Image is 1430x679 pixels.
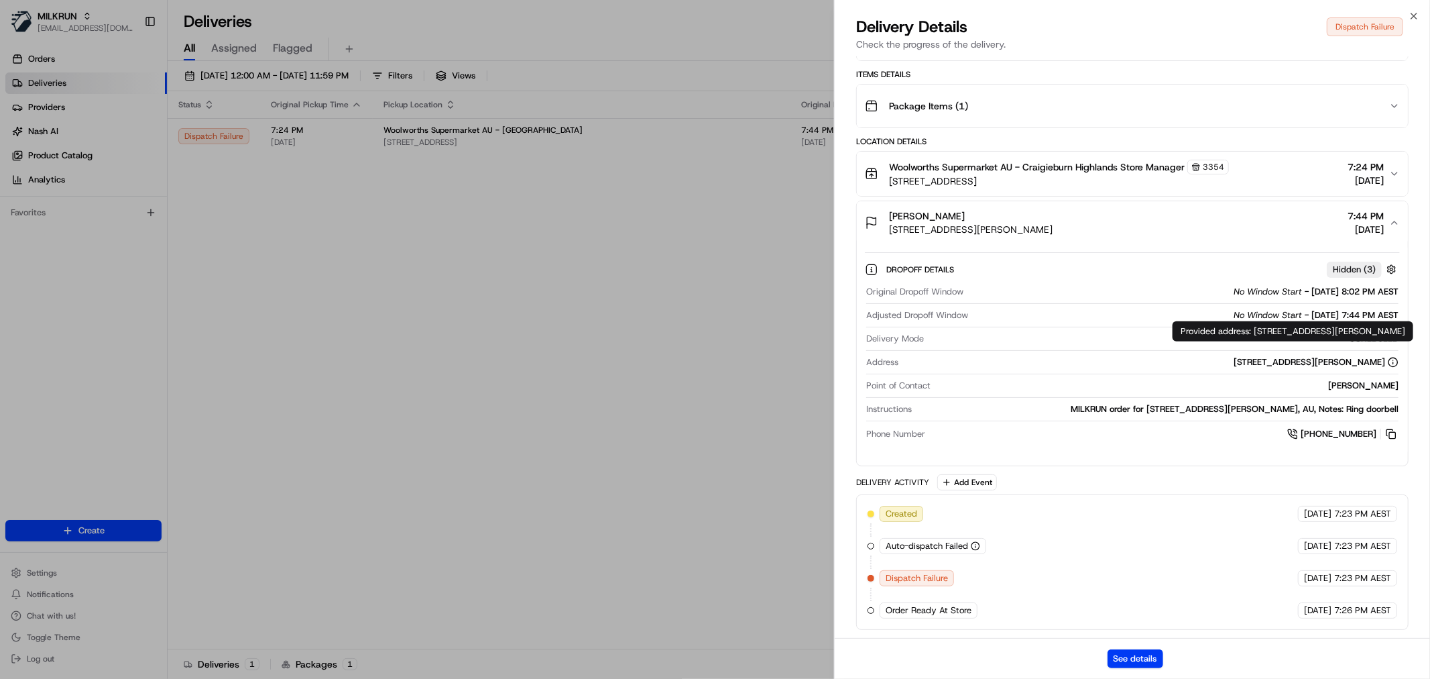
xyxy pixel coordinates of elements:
img: 1736555255976-a54dd68f-1ca7-489b-9aae-adbdc363a1c4 [13,128,38,152]
button: Hidden (3) [1327,261,1400,278]
span: API Documentation [127,195,215,208]
span: Dropoff Details [886,264,957,275]
span: 7:44 PM [1348,209,1384,223]
span: [DATE] [1348,174,1384,187]
div: Start new chat [46,128,220,142]
span: [PHONE_NUMBER] [1301,428,1376,440]
span: 7:23 PM AEST [1334,540,1391,552]
span: [DATE] 8:02 PM AEST [1311,286,1398,298]
span: Adjusted Dropoff Window [866,309,968,321]
div: We're available if you need us! [46,142,170,152]
span: 3354 [1203,162,1224,172]
span: 7:26 PM AEST [1334,605,1391,617]
span: Pylon [133,227,162,238]
span: [DATE] 7:44 PM AEST [1311,309,1398,321]
span: Point of Contact [866,380,931,392]
span: Delivery Details [856,16,967,38]
span: Order Ready At Store [886,605,971,617]
button: See details [1108,649,1163,668]
span: [DATE] [1304,572,1331,584]
a: Powered byPylon [95,227,162,238]
a: [PHONE_NUMBER] [1287,427,1398,441]
span: Phone Number [866,428,925,440]
span: 7:24 PM [1348,160,1384,174]
span: No Window Start [1234,309,1302,321]
span: [DATE] [1304,605,1331,617]
div: [PERSON_NAME] [936,380,1398,392]
img: Nash [13,13,40,40]
span: 7:23 PM AEST [1334,508,1391,520]
span: Address [866,356,898,368]
span: - [1305,309,1309,321]
span: [PERSON_NAME] [889,209,965,223]
span: Knowledge Base [27,195,103,208]
div: 📗 [13,196,24,207]
span: Original Dropoff Window [866,286,963,298]
span: - [1305,286,1309,298]
p: Welcome 👋 [13,54,244,75]
span: Created [886,508,917,520]
input: Clear [35,87,221,101]
button: Woolworths Supermarket AU - Craigieburn Highlands Store Manager3354[STREET_ADDRESS]7:24 PM[DATE] [857,152,1408,196]
a: 📗Knowledge Base [8,189,108,213]
span: [DATE] [1304,540,1331,552]
span: Package Items ( 1 ) [889,99,968,113]
div: Location Details [856,136,1409,147]
p: Check the progress of the delivery. [856,38,1409,51]
a: 💻API Documentation [108,189,221,213]
span: Auto-dispatch Failed [886,540,968,552]
span: Dispatch Failure [886,572,948,584]
span: [DATE] [1348,223,1384,236]
span: Instructions [866,403,912,415]
button: Package Items (1) [857,85,1408,127]
div: [STREET_ADDRESS][PERSON_NAME] [1234,356,1398,368]
span: Hidden ( 3 ) [1333,264,1376,276]
div: [PERSON_NAME][STREET_ADDRESS][PERSON_NAME]7:44 PM[DATE] [857,244,1408,466]
span: No Window Start [1234,286,1302,298]
div: 💻 [113,196,124,207]
div: SCHEDULED [929,333,1398,345]
div: Delivery Activity [856,477,929,488]
div: Items Details [856,69,1409,80]
span: [STREET_ADDRESS] [889,174,1229,188]
button: Add Event [937,474,997,490]
div: Provided address: [STREET_ADDRESS][PERSON_NAME] [1173,321,1413,342]
button: Start new chat [228,132,244,148]
span: 7:23 PM AEST [1334,572,1391,584]
span: Woolworths Supermarket AU - Craigieburn Highlands Store Manager [889,160,1185,174]
span: [DATE] [1304,508,1331,520]
span: [STREET_ADDRESS][PERSON_NAME] [889,223,1053,236]
span: Delivery Mode [866,333,924,345]
button: [PERSON_NAME][STREET_ADDRESS][PERSON_NAME]7:44 PM[DATE] [857,201,1408,244]
div: MILKRUN order for [STREET_ADDRESS][PERSON_NAME], AU, Notes: Ring doorbell [917,403,1398,415]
